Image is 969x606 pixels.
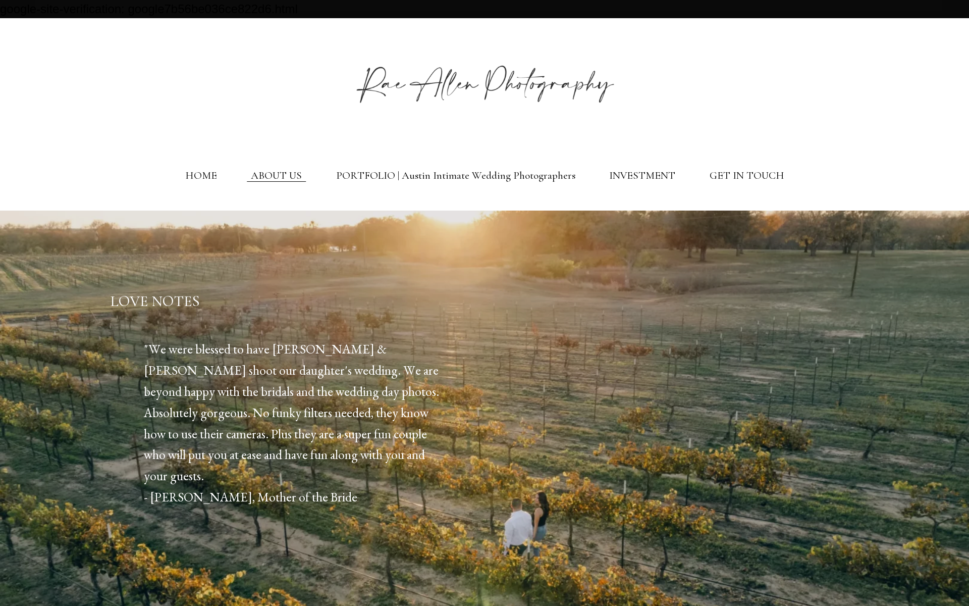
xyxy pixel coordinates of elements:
[609,169,675,182] a: INVESTMENT
[710,169,784,182] a: GET IN TOUCH
[251,169,302,182] a: ABOUT US
[185,169,217,182] a: HOME
[110,291,451,311] h2: LOVE NOTES
[336,169,575,182] a: PORTFOLIO | Austin Intimate Wedding Photographers
[144,339,451,508] p: "We were blessed to have [PERSON_NAME] & [PERSON_NAME] shoot our daughter's wedding. We are beyon...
